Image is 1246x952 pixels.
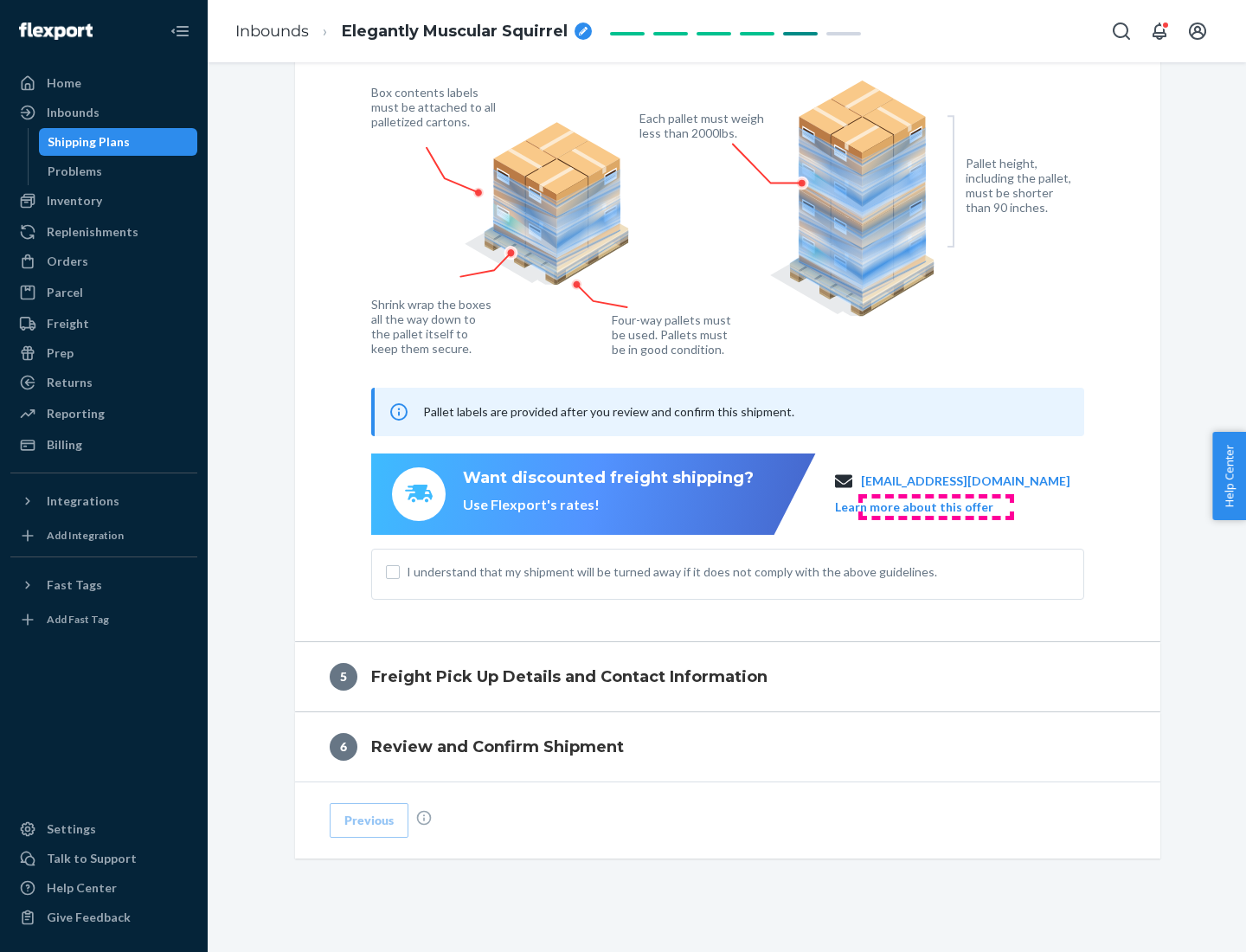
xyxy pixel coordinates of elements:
[47,850,137,867] div: Talk to Support
[47,528,124,543] div: Add Integration
[295,712,1160,782] button: 6Review and Confirm Shipment
[639,111,768,140] figcaption: Each pallet must weigh less than 2000lbs.
[371,297,495,356] figcaption: Shrink wrap the boxes all the way down to the pallet itself to keep them secure.
[235,22,309,41] a: Inbounds
[371,85,500,129] figcaption: Box contents labels must be attached to all palletized cartons.
[463,495,754,515] div: Use Flexport's rates!
[10,310,197,338] a: Freight
[10,400,197,428] a: Reporting
[48,163,102,180] div: Problems
[407,563,1069,581] span: I understand that my shipment will be turned away if it does not comply with the above guidelines.
[10,69,197,97] a: Home
[47,74,81,92] div: Home
[1212,432,1246,520] button: Help Center
[47,374,93,391] div: Returns
[10,487,197,515] button: Integrations
[47,315,89,332] div: Freight
[10,248,197,275] a: Orders
[47,253,88,270] div: Orders
[47,405,105,422] div: Reporting
[371,736,624,758] h4: Review and Confirm Shipment
[371,666,768,688] h4: Freight Pick Up Details and Contact Information
[47,820,96,838] div: Settings
[835,499,993,516] button: Learn more about this offer
[1180,14,1215,48] button: Open account menu
[386,565,400,579] input: I understand that my shipment will be turned away if it does not comply with the above guidelines.
[295,642,1160,711] button: 5Freight Pick Up Details and Contact Information
[47,879,117,897] div: Help Center
[10,815,197,843] a: Settings
[342,21,568,43] span: Elegantly Muscular Squirrel
[47,284,83,301] div: Parcel
[10,522,197,550] a: Add Integration
[10,606,197,634] a: Add Fast Tag
[10,187,197,215] a: Inventory
[330,663,357,691] div: 5
[10,218,197,246] a: Replenishments
[10,874,197,902] a: Help Center
[10,339,197,367] a: Prep
[10,904,197,931] button: Give Feedback
[330,803,408,838] button: Previous
[10,99,197,126] a: Inbounds
[47,909,131,926] div: Give Feedback
[861,473,1070,490] a: [EMAIL_ADDRESS][DOMAIN_NAME]
[39,128,198,156] a: Shipping Plans
[47,436,82,453] div: Billing
[330,733,357,761] div: 6
[10,845,197,872] a: Talk to Support
[19,23,93,40] img: Flexport logo
[47,612,109,627] div: Add Fast Tag
[10,571,197,599] button: Fast Tags
[47,576,102,594] div: Fast Tags
[10,431,197,459] a: Billing
[10,369,197,396] a: Returns
[47,192,102,209] div: Inventory
[163,14,197,48] button: Close Navigation
[47,492,119,510] div: Integrations
[47,344,74,362] div: Prep
[48,133,130,151] div: Shipping Plans
[612,312,732,357] figcaption: Four-way pallets must be used. Pallets must be in good condition.
[47,223,138,241] div: Replenishments
[39,158,198,185] a: Problems
[47,104,100,121] div: Inbounds
[423,404,794,419] span: Pallet labels are provided after you review and confirm this shipment.
[222,6,606,57] ol: breadcrumbs
[463,467,754,490] div: Want discounted freight shipping?
[10,279,197,306] a: Parcel
[1142,14,1177,48] button: Open notifications
[966,156,1079,215] figcaption: Pallet height, including the pallet, must be shorter than 90 inches.
[1104,14,1139,48] button: Open Search Box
